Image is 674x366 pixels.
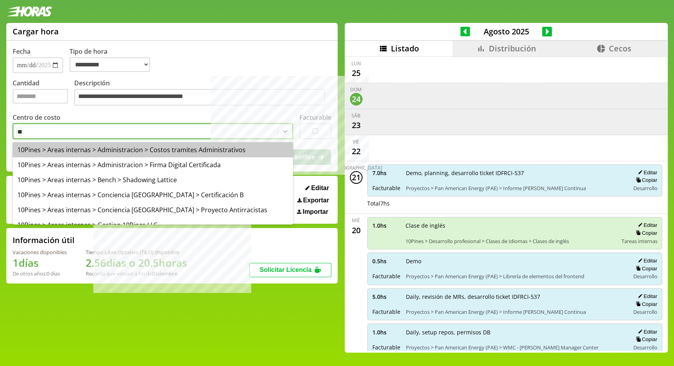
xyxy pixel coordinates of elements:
div: 22 [350,145,362,158]
span: 1.0 hs [372,328,400,336]
span: 5.0 hs [372,293,400,300]
span: Desarrollo [633,273,657,280]
div: dom [350,86,362,93]
label: Descripción [74,79,331,108]
div: 10Pines > Areas internas > Conciencia [GEOGRAPHIC_DATA] > Proyecto Antirracistas [13,202,293,217]
div: Vacaciones disponibles [13,249,67,256]
span: Demo, planning, desarrollo ticket IDFRCI-537 [406,169,624,177]
span: 10Pines > Desarrollo profesional > Clases de Idiomas > Clases de inglés [406,238,616,245]
span: Desarrollo [633,344,657,351]
button: Editar [635,257,657,264]
span: 0.5 hs [372,257,400,265]
button: Editar [635,169,657,176]
div: Total 7 hs [367,200,663,207]
span: Proyectos > Pan American Energy (PAE) > Librería de elementos del frontend [406,273,624,280]
div: Recordá que vencen a fin de [86,270,187,277]
button: Copiar [633,301,657,308]
div: scrollable content [345,57,668,351]
h1: 1 días [13,256,67,270]
button: Copiar [633,177,657,183]
div: 10Pines > Areas internas > Gestion 10Pines LLC [13,217,293,232]
span: Importar [302,208,328,215]
span: 7.0 hs [372,169,400,177]
span: Facturable [372,343,400,351]
label: Tipo de hora [69,47,156,73]
span: Facturable [372,184,400,192]
span: Daily, revisión de MRs, desarrollo ticket IDFRCI-537 [406,293,624,300]
div: De otros años: 0 días [13,270,67,277]
button: Editar [635,293,657,300]
label: Centro de costo [13,113,60,122]
button: Editar [635,222,657,228]
h1: 2.56 días o 20.5 horas [86,256,187,270]
span: Editar [311,185,329,192]
span: Clase de inglés [406,222,616,229]
div: 21 [350,171,362,184]
button: Editar [635,328,657,335]
button: Copiar [633,265,657,272]
span: Demo [406,257,624,265]
label: Cantidad [13,79,74,108]
span: Proyectos > Pan American Energy (PAE) > Informe [PERSON_NAME] Continua [406,185,624,192]
div: Tiempo Libre Optativo (TiLO) disponible [86,249,187,256]
span: Tareas internas [621,238,657,245]
textarea: Descripción [74,89,325,106]
span: Exportar [303,197,329,204]
div: sáb [351,112,360,119]
label: Facturable [299,113,331,122]
span: Distribución [489,43,536,54]
span: Listado [391,43,419,54]
button: Exportar [295,196,331,204]
span: Desarrollo [633,185,657,192]
div: 10Pines > Areas internas > Conciencia [GEOGRAPHIC_DATA] > Certificación B [13,187,293,202]
h2: Información útil [13,235,75,245]
b: Diciembre [152,270,177,277]
div: 10Pines > Areas internas > Administracion > Firma Digital Certificada [13,157,293,172]
div: 25 [350,67,362,79]
button: Copiar [633,336,657,343]
label: Fecha [13,47,30,56]
span: Solicitar Licencia [259,266,312,273]
div: mié [352,217,360,224]
button: Copiar [633,230,657,236]
input: Cantidad [13,89,68,104]
button: Solicitar Licencia [249,263,331,277]
div: vie [353,138,359,145]
div: [DEMOGRAPHIC_DATA] [330,164,382,171]
span: Facturable [372,308,400,315]
img: logotipo [6,6,52,17]
button: Editar [303,184,331,192]
span: Daily, setup repos, permisos DB [406,328,624,336]
div: 23 [350,119,362,132]
span: 1.0 hs [372,222,400,229]
div: 10Pines > Areas internas > Bench > Shadowing Lattice [13,172,293,187]
div: 20 [350,224,362,236]
div: 10Pines > Areas internas > Administracion > Costos tramites Administrativos [13,142,293,157]
select: Tipo de hora [69,57,150,72]
span: Proyectos > Pan American Energy (PAE) > Informe [PERSON_NAME] Continua [406,308,624,315]
span: Proyectos > Pan American Energy (PAE) > WMC - [PERSON_NAME] Manager Center [406,344,624,351]
div: lun [351,60,361,67]
span: Agosto 2025 [470,26,542,37]
div: 24 [350,93,362,106]
h1: Cargar hora [13,26,59,37]
span: Desarrollo [633,308,657,315]
span: Cecos [609,43,631,54]
span: Facturable [372,272,400,280]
